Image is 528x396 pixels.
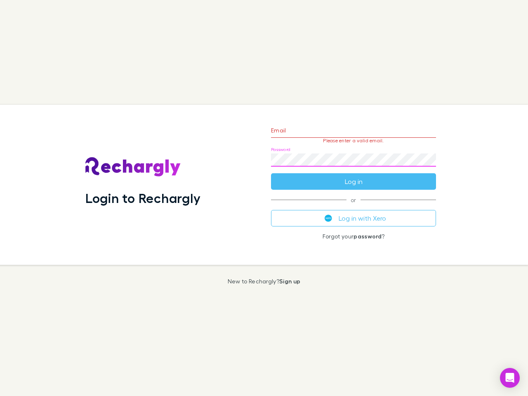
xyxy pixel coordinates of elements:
[500,368,520,388] div: Open Intercom Messenger
[271,233,436,240] p: Forgot your ?
[271,210,436,226] button: Log in with Xero
[279,278,300,285] a: Sign up
[271,146,290,153] label: Password
[271,138,436,144] p: Please enter a valid email.
[271,173,436,190] button: Log in
[228,278,301,285] p: New to Rechargly?
[354,233,382,240] a: password
[325,214,332,222] img: Xero's logo
[85,190,200,206] h1: Login to Rechargly
[85,157,181,177] img: Rechargly's Logo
